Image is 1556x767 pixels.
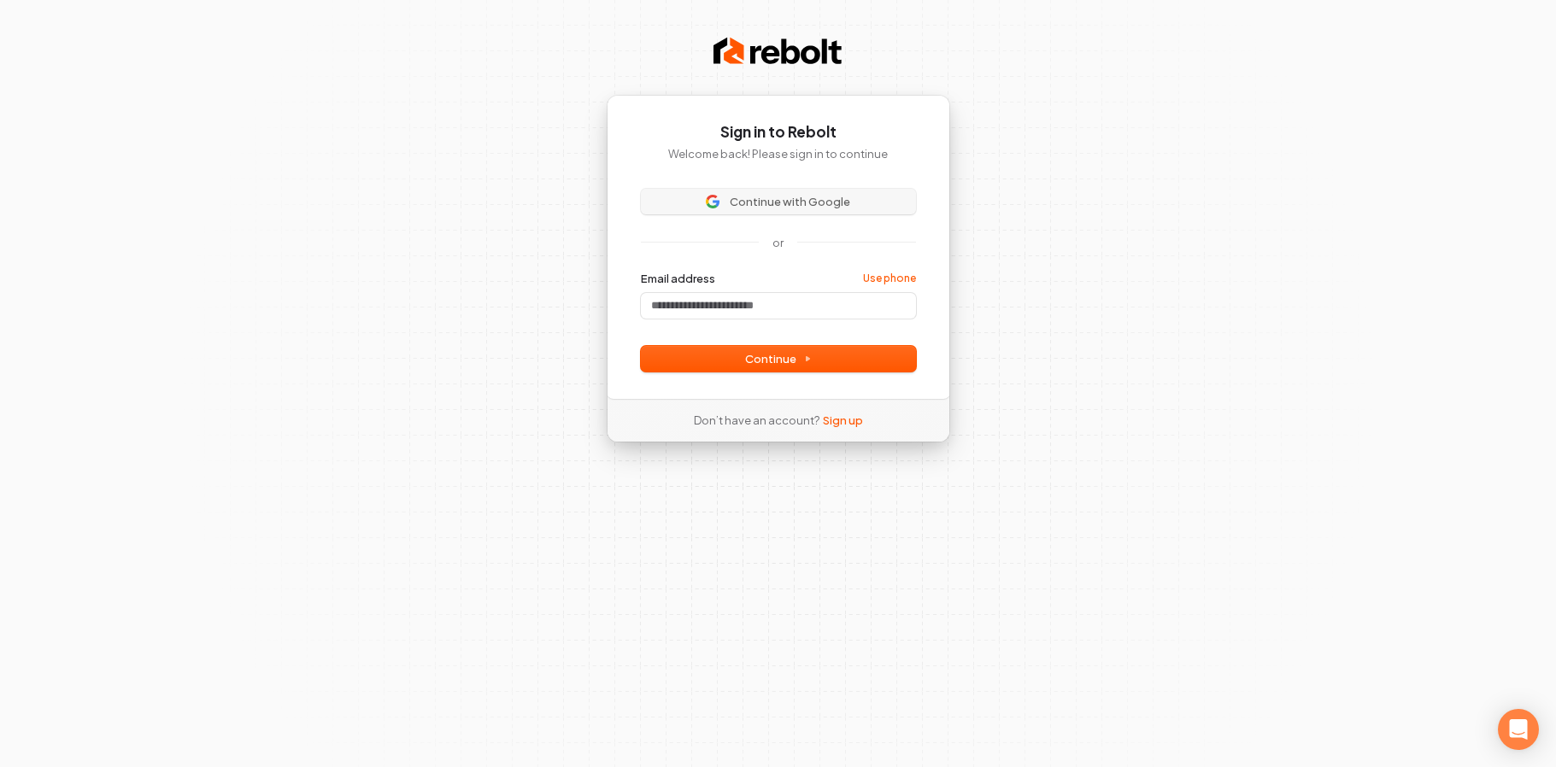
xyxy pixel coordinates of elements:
img: Rebolt Logo [713,34,842,68]
a: Use phone [863,272,916,285]
h1: Sign in to Rebolt [641,122,916,143]
p: Welcome back! Please sign in to continue [641,146,916,161]
p: or [772,235,784,250]
span: Don’t have an account? [694,413,819,428]
label: Email address [641,271,715,286]
span: Continue [745,351,812,366]
button: Continue [641,346,916,372]
span: Continue with Google [730,194,850,209]
button: Sign in with GoogleContinue with Google [641,189,916,214]
a: Sign up [823,413,863,428]
img: Sign in with Google [706,195,719,208]
div: Open Intercom Messenger [1498,709,1539,750]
